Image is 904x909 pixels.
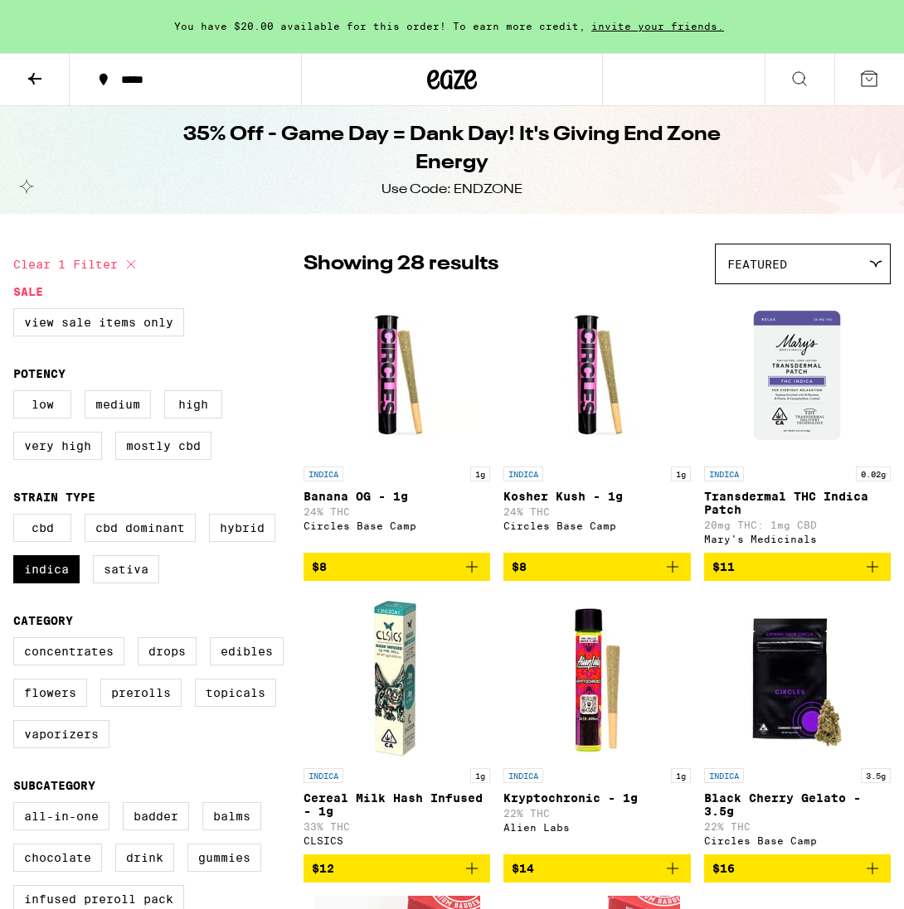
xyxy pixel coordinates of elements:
p: 22% THC [503,808,690,819]
button: Add to bag [503,553,690,581]
label: CBD [13,514,71,542]
span: $8 [512,560,527,573]
p: 1g [671,467,691,481]
img: Circles Base Camp - Black Cherry Gelato - 3.5g [714,594,880,760]
p: INDICA [704,467,744,481]
p: 3.5g [861,768,891,783]
img: Alien Labs - Kryptochronic - 1g [514,594,680,760]
label: Drink [115,844,174,872]
label: Edibles [210,637,284,665]
label: Very High [13,432,102,460]
p: 24% THC [304,506,490,517]
span: $8 [312,560,327,573]
p: 33% THC [304,821,490,832]
a: Open page for Transdermal THC Indica Patch from Mary's Medicinals [704,293,891,553]
p: Cereal Milk Hash Infused - 1g [304,791,490,818]
div: Circles Base Camp [704,835,891,846]
p: INDICA [503,768,543,783]
p: 0.02g [856,467,891,481]
button: Add to bag [704,854,891,882]
label: Mostly CBD [115,432,211,460]
a: Open page for Banana OG - 1g from Circles Base Camp [304,293,490,553]
button: Add to bag [704,553,891,581]
label: Sativa [93,555,159,583]
label: View Sale Items Only [13,308,184,336]
button: Clear 1 filter [13,244,141,285]
span: $16 [712,862,735,875]
label: Badder [123,802,189,830]
div: Alien Labs [503,822,690,833]
label: All-In-One [13,802,109,830]
a: Open page for Kosher Kush - 1g from Circles Base Camp [503,293,690,553]
p: INDICA [503,467,543,481]
a: Open page for Kryptochronic - 1g from Alien Labs [503,594,690,854]
p: INDICA [304,467,343,481]
label: Chocolate [13,844,102,872]
label: Gummies [187,844,261,872]
span: You have $20.00 available for this order! To earn more credit, [174,21,586,31]
p: Banana OG - 1g [304,490,490,503]
button: Add to bag [304,553,490,581]
label: Balms [202,802,261,830]
p: 24% THC [503,506,690,517]
img: Circles Base Camp - Banana OG - 1g [314,293,480,458]
p: INDICA [304,768,343,783]
p: 1g [470,768,490,783]
label: Drops [138,637,197,665]
button: Add to bag [503,854,690,882]
h1: 35% Off - Game Day = Dank Day! It's Giving End Zone Energy [150,121,754,177]
div: Use Code: ENDZONE [382,181,522,199]
p: 1g [470,467,490,481]
img: Mary's Medicinals - Transdermal THC Indica Patch [714,293,880,458]
label: Medium [85,390,151,418]
label: Hybrid [209,514,275,542]
p: 22% THC [704,821,891,832]
legend: Sale [13,285,43,298]
span: $12 [312,862,334,875]
label: Concentrates [13,637,124,665]
p: Kryptochronic - 1g [503,791,690,805]
div: CLSICS [304,835,490,846]
span: $11 [712,560,735,573]
label: Flowers [13,679,87,707]
p: INDICA [704,768,744,783]
img: Circles Base Camp - Kosher Kush - 1g [514,293,680,458]
label: Vaporizers [13,720,109,748]
p: Transdermal THC Indica Patch [704,490,891,516]
label: Indica [13,555,80,583]
span: $14 [512,862,534,875]
p: Showing 28 results [304,250,498,278]
legend: Category [13,614,73,627]
legend: Subcategory [13,779,95,792]
label: Prerolls [100,679,182,707]
legend: Strain Type [13,491,95,504]
p: 1g [671,768,691,783]
legend: Potency [13,367,66,380]
label: Topicals [195,679,276,707]
p: Kosher Kush - 1g [503,490,690,503]
label: High [164,390,222,418]
div: Mary's Medicinals [704,534,891,544]
button: Add to bag [304,854,490,882]
label: CBD Dominant [85,514,196,542]
a: Open page for Cereal Milk Hash Infused - 1g from CLSICS [304,594,490,854]
label: Low [13,390,71,418]
img: CLSICS - Cereal Milk Hash Infused - 1g [314,594,480,760]
div: Circles Base Camp [304,520,490,531]
p: Black Cherry Gelato - 3.5g [704,791,891,818]
span: Featured [727,258,787,271]
p: 20mg THC: 1mg CBD [704,520,891,530]
div: Circles Base Camp [503,520,690,531]
span: invite your friends. [586,21,730,31]
a: Open page for Black Cherry Gelato - 3.5g from Circles Base Camp [704,594,891,854]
